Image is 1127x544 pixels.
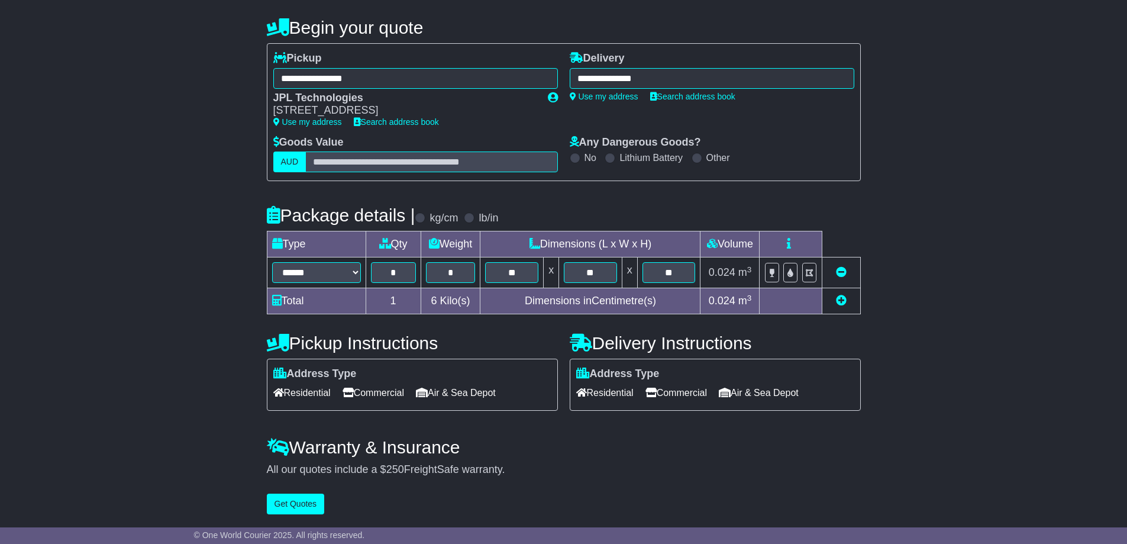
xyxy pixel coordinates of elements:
h4: Pickup Instructions [267,333,558,353]
span: 0.024 [709,295,735,307]
h4: Warranty & Insurance [267,437,861,457]
h4: Begin your quote [267,18,861,37]
td: Weight [421,231,480,257]
div: All our quotes include a $ FreightSafe warranty. [267,463,861,477]
td: Volume [700,231,760,257]
a: Use my address [570,92,638,101]
a: Search address book [650,92,735,101]
div: [STREET_ADDRESS] [273,104,536,117]
label: Any Dangerous Goods? [570,136,701,149]
label: Pickup [273,52,322,65]
label: Other [706,152,730,163]
label: No [585,152,596,163]
label: Lithium Battery [619,152,683,163]
a: Remove this item [836,266,847,278]
td: 1 [366,288,421,314]
span: Residential [576,384,634,402]
span: 0.024 [709,266,735,278]
label: Goods Value [273,136,344,149]
td: Kilo(s) [421,288,480,314]
label: AUD [273,152,306,172]
span: 250 [386,463,404,475]
h4: Package details | [267,205,415,225]
td: Qty [366,231,421,257]
span: m [738,295,752,307]
td: Type [267,231,366,257]
button: Get Quotes [267,494,325,514]
span: Commercial [343,384,404,402]
a: Add new item [836,295,847,307]
div: JPL Technologies [273,92,536,105]
a: Search address book [354,117,439,127]
td: Total [267,288,366,314]
span: © One World Courier 2025. All rights reserved. [194,530,365,540]
span: Air & Sea Depot [416,384,496,402]
label: Address Type [273,368,357,381]
label: Address Type [576,368,660,381]
label: lb/in [479,212,498,225]
span: Air & Sea Depot [719,384,799,402]
a: Use my address [273,117,342,127]
td: x [622,257,637,288]
td: x [544,257,559,288]
sup: 3 [747,294,752,302]
sup: 3 [747,265,752,274]
h4: Delivery Instructions [570,333,861,353]
label: Delivery [570,52,625,65]
td: Dimensions in Centimetre(s) [480,288,700,314]
span: Commercial [645,384,707,402]
span: m [738,266,752,278]
label: kg/cm [430,212,458,225]
span: 6 [431,295,437,307]
span: Residential [273,384,331,402]
td: Dimensions (L x W x H) [480,231,700,257]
